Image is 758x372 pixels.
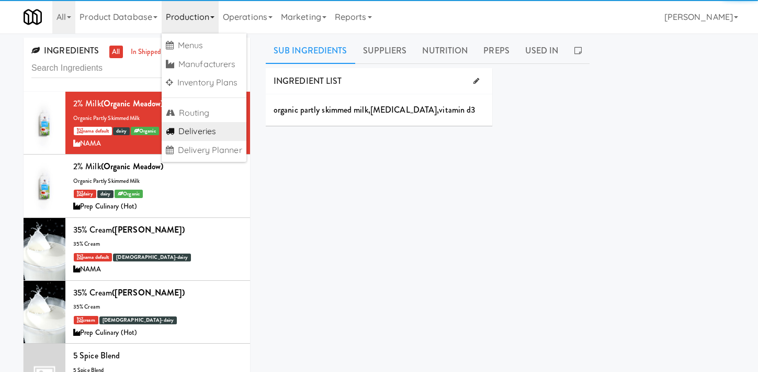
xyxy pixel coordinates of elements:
a: all [109,46,122,59]
a: Preps [476,38,517,64]
a: Delivery Planner [162,141,246,160]
li: 35% cream([PERSON_NAME])35% cream cream[DEMOGRAPHIC_DATA]-dairyPrep Culinary (Hot) [24,281,250,344]
li: 2% Milk(Organic Meadow)organic partly skimmed milk nama defaultdairy OrganicNAMA [24,92,250,155]
div: 2% Milk [73,159,242,174]
a: nama default [74,253,112,261]
span: 35% cream [73,303,100,311]
li: 2% Milk(Organic Meadow)organic partly skimmed milk dairydairy OrganicPrep Culinary (Hot) [24,155,250,217]
span: Organic [131,127,159,135]
span: [DEMOGRAPHIC_DATA]-dairy [99,316,177,324]
a: Manufacturers [162,55,246,74]
b: ([PERSON_NAME]) [112,287,185,299]
a: Routing [162,104,246,123]
a: Sub Ingredients [266,38,355,64]
div: Prep Culinary (Hot) [73,200,242,213]
div: 35% cream [73,222,242,238]
span: organic partly skimmed milk [73,177,140,185]
span: INGREDIENT LIST [274,75,342,87]
span: organic partly skimmed milk [274,104,368,116]
a: Menus [162,36,246,55]
div: 2% Milk [73,96,242,112]
a: Nutrition [414,38,476,64]
span: dairy [97,190,114,198]
span: 35% cream [73,240,100,248]
input: Search Ingredients [31,59,242,78]
span: dairy [113,127,130,135]
span: Organic [115,190,143,198]
div: NAMA [73,137,242,150]
span: organic partly skimmed milk [73,114,140,122]
li: 35% cream([PERSON_NAME])35% cream nama default[DEMOGRAPHIC_DATA]-dairyNAMA [24,218,250,281]
span: , [437,104,439,116]
a: in shipped recipes [128,46,188,59]
span: , [368,104,370,116]
span: INGREDIENTS [31,45,99,57]
div: 5 Spice Blend [73,348,242,364]
a: Suppliers [355,38,415,64]
b: ([PERSON_NAME]) [112,224,185,236]
span: [MEDICAL_DATA] [370,104,437,116]
a: dairy [74,190,96,198]
img: Micromart [24,8,42,26]
div: NAMA [73,263,242,276]
b: (Organic Meadow) [101,160,164,172]
a: nama default [74,127,112,135]
a: Inventory Plans [162,73,246,92]
div: Prep Culinary (Hot) [73,326,242,340]
a: Used In [517,38,567,64]
span: [DEMOGRAPHIC_DATA]-dairy [113,254,190,261]
b: (Organic Meadow) [101,97,164,110]
span: vitamin d3 [439,104,475,116]
div: 35% cream [73,285,242,301]
a: cream [74,316,98,324]
a: Deliveries [162,122,246,141]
